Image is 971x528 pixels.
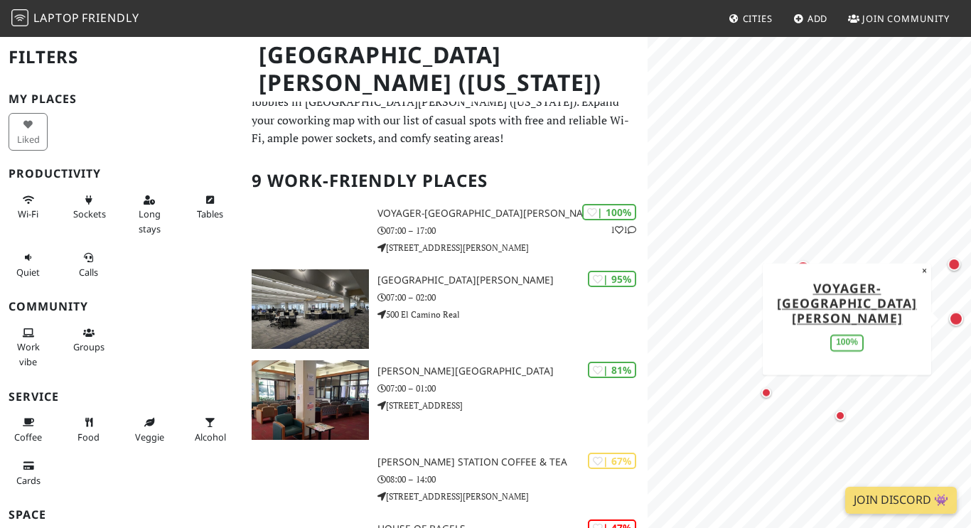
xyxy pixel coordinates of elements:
img: Benson Memorial Center [252,360,370,440]
div: Map marker [788,254,817,282]
h2: Filters [9,36,235,79]
p: 07:00 – 02:00 [377,291,647,304]
a: | 67% [PERSON_NAME] Station Coffee & Tea 08:00 – 14:00 [STREET_ADDRESS][PERSON_NAME] [243,451,648,507]
span: Friendly [82,10,139,26]
img: Santa Clara University Library [252,269,370,349]
h1: [GEOGRAPHIC_DATA][PERSON_NAME] ([US_STATE]) [247,36,645,102]
img: LaptopFriendly [11,9,28,26]
span: Cities [743,12,773,25]
a: Voyager-[GEOGRAPHIC_DATA][PERSON_NAME] [777,279,917,326]
a: Cities [723,6,778,31]
h3: Service [9,390,235,404]
div: | 81% [588,362,636,378]
h3: [GEOGRAPHIC_DATA][PERSON_NAME] [377,274,647,286]
a: LaptopFriendly LaptopFriendly [11,6,139,31]
div: Map marker [826,402,854,430]
span: Food [77,431,100,443]
button: Quiet [9,246,48,284]
span: Quiet [16,266,40,279]
button: Tables [191,188,230,226]
button: Food [69,411,108,448]
div: 100% [830,335,864,351]
p: 500 El Camino Real [377,308,647,321]
button: Calls [69,246,108,284]
div: Map marker [942,304,970,333]
div: Map marker [752,378,780,406]
span: People working [17,340,40,367]
span: Long stays [139,208,161,235]
div: | 67% [588,453,636,469]
button: Work vibe [9,321,48,373]
span: Coffee [14,431,42,443]
h2: 9 Work-Friendly Places [252,159,639,203]
button: Coffee [9,411,48,448]
div: Map marker [940,250,968,279]
p: [STREET_ADDRESS] [377,399,647,412]
a: Santa Clara University Library | 95% [GEOGRAPHIC_DATA][PERSON_NAME] 07:00 – 02:00 500 El Camino Real [243,269,648,349]
span: Add [808,12,828,25]
p: 1 1 [611,223,636,237]
button: Wi-Fi [9,188,48,226]
h3: Space [9,508,235,522]
a: | 100% 11 Voyager-[GEOGRAPHIC_DATA][PERSON_NAME] 07:00 – 17:00 [STREET_ADDRESS][PERSON_NAME] [243,203,648,258]
span: Group tables [73,340,104,353]
button: Veggie [130,411,169,448]
p: 08:00 – 14:00 [377,473,647,486]
a: Join Discord 👾 [845,487,957,514]
span: Video/audio calls [79,266,98,279]
button: Alcohol [191,411,230,448]
h3: My Places [9,92,235,106]
h3: [PERSON_NAME] Station Coffee & Tea [377,456,647,468]
span: Alcohol [195,431,226,443]
span: Power sockets [73,208,106,220]
span: Veggie [135,431,164,443]
a: Add [788,6,834,31]
span: Join Community [862,12,950,25]
button: Cards [9,454,48,492]
p: [STREET_ADDRESS][PERSON_NAME] [377,241,647,254]
span: Stable Wi-Fi [18,208,38,220]
h3: Community [9,300,235,313]
span: Laptop [33,10,80,26]
span: Credit cards [16,474,41,487]
a: Join Community [842,6,955,31]
div: | 95% [588,271,636,287]
div: | 100% [582,204,636,220]
h3: Voyager-[GEOGRAPHIC_DATA][PERSON_NAME] [377,208,647,220]
h3: [PERSON_NAME][GEOGRAPHIC_DATA] [377,365,647,377]
p: 07:00 – 01:00 [377,382,647,395]
button: Long stays [130,188,169,240]
button: Close popup [918,263,931,279]
button: Sockets [69,188,108,226]
p: [STREET_ADDRESS][PERSON_NAME] [377,490,647,503]
h3: Productivity [9,167,235,181]
div: Map marker [783,256,812,284]
a: Benson Memorial Center | 81% [PERSON_NAME][GEOGRAPHIC_DATA] 07:00 – 01:00 [STREET_ADDRESS] [243,360,648,440]
span: Work-friendly tables [197,208,223,220]
p: 07:00 – 17:00 [377,224,647,237]
button: Groups [69,321,108,359]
